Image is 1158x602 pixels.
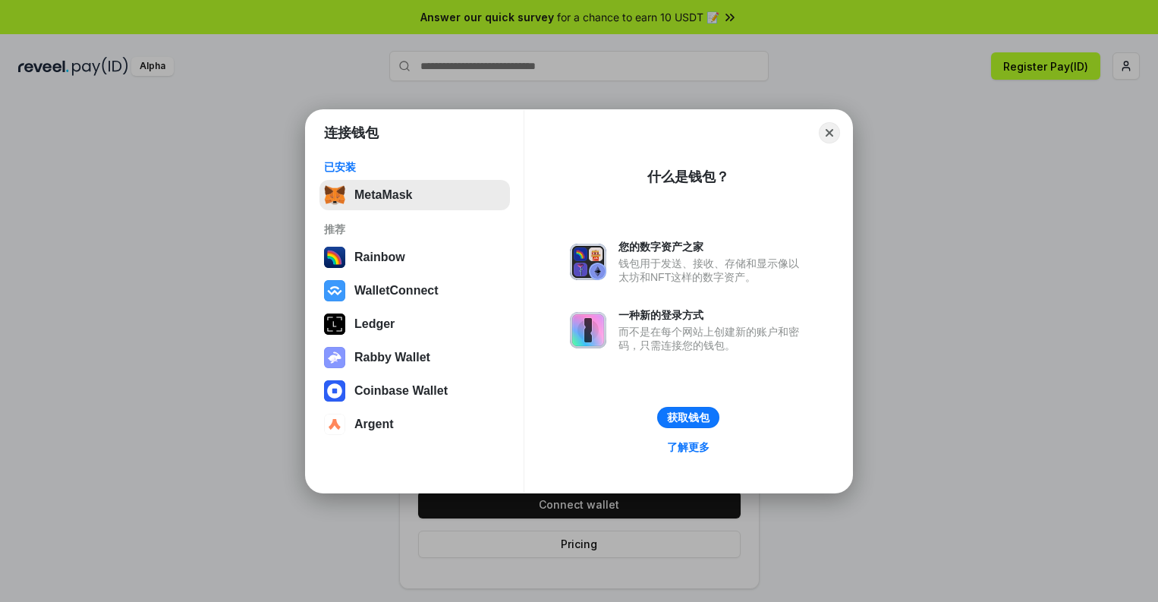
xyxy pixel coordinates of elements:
button: Close [819,122,840,143]
button: MetaMask [319,180,510,210]
button: Argent [319,409,510,440]
div: 钱包用于发送、接收、存储和显示像以太坊和NFT这样的数字资产。 [618,257,807,284]
div: MetaMask [354,188,412,202]
div: 什么是钱包？ [647,168,729,186]
div: Argent [354,418,394,431]
img: svg+xml,%3Csvg%20xmlns%3D%22http%3A%2F%2Fwww.w3.org%2F2000%2Fsvg%22%20fill%3D%22none%22%20viewBox... [570,244,606,280]
div: 了解更多 [667,440,710,454]
button: WalletConnect [319,276,510,306]
img: svg+xml,%3Csvg%20width%3D%2228%22%20height%3D%2228%22%20viewBox%3D%220%200%2028%2028%22%20fill%3D... [324,380,345,402]
img: svg+xml,%3Csvg%20fill%3D%22none%22%20height%3D%2233%22%20viewBox%3D%220%200%2035%2033%22%20width%... [324,184,345,206]
div: Ledger [354,317,395,331]
div: 推荐 [324,222,505,236]
div: 一种新的登录方式 [618,308,807,322]
button: Ledger [319,309,510,339]
img: svg+xml,%3Csvg%20xmlns%3D%22http%3A%2F%2Fwww.w3.org%2F2000%2Fsvg%22%20fill%3D%22none%22%20viewBox... [324,347,345,368]
img: svg+xml,%3Csvg%20width%3D%2228%22%20height%3D%2228%22%20viewBox%3D%220%200%2028%2028%22%20fill%3D... [324,280,345,301]
button: 获取钱包 [657,407,719,428]
div: Rabby Wallet [354,351,430,364]
div: 已安装 [324,160,505,174]
div: WalletConnect [354,284,439,298]
button: Coinbase Wallet [319,376,510,406]
div: Coinbase Wallet [354,384,448,398]
a: 了解更多 [658,437,719,457]
div: 获取钱包 [667,411,710,424]
button: Rainbow [319,242,510,273]
img: svg+xml,%3Csvg%20xmlns%3D%22http%3A%2F%2Fwww.w3.org%2F2000%2Fsvg%22%20fill%3D%22none%22%20viewBox... [570,312,606,348]
img: svg+xml,%3Csvg%20width%3D%2228%22%20height%3D%2228%22%20viewBox%3D%220%200%2028%2028%22%20fill%3D... [324,414,345,435]
img: svg+xml,%3Csvg%20xmlns%3D%22http%3A%2F%2Fwww.w3.org%2F2000%2Fsvg%22%20width%3D%2228%22%20height%3... [324,314,345,335]
div: 而不是在每个网站上创建新的账户和密码，只需连接您的钱包。 [618,325,807,352]
div: 您的数字资产之家 [618,240,807,254]
div: Rainbow [354,251,405,264]
img: svg+xml,%3Csvg%20width%3D%22120%22%20height%3D%22120%22%20viewBox%3D%220%200%20120%20120%22%20fil... [324,247,345,268]
h1: 连接钱包 [324,124,379,142]
button: Rabby Wallet [319,342,510,373]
